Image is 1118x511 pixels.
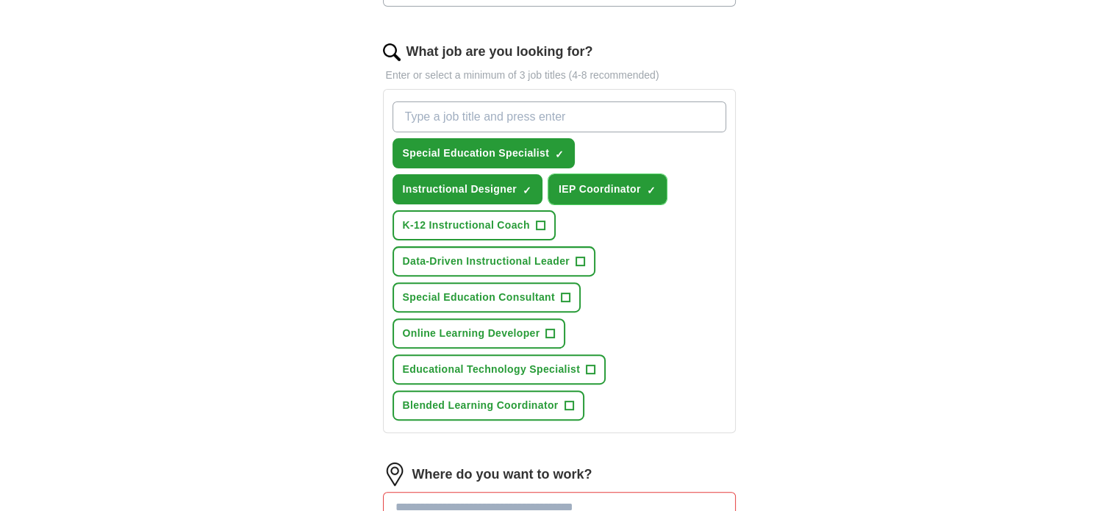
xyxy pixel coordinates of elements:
[383,462,406,486] img: location.png
[403,290,555,305] span: Special Education Consultant
[393,246,595,276] button: Data-Driven Instructional Leader
[647,185,656,196] span: ✓
[412,465,592,485] label: Where do you want to work?
[406,42,593,62] label: What job are you looking for?
[393,354,606,385] button: Educational Technology Specialist
[393,390,584,421] button: Blended Learning Coordinator
[403,362,581,377] span: Educational Technology Specialist
[403,182,517,197] span: Instructional Designer
[559,182,641,197] span: IEP Coordinator
[393,138,576,168] button: Special Education Specialist✓
[403,254,570,269] span: Data-Driven Instructional Leader
[555,149,564,160] span: ✓
[383,68,736,83] p: Enter or select a minimum of 3 job titles (4-8 recommended)
[523,185,531,196] span: ✓
[393,318,566,349] button: Online Learning Developer
[393,101,726,132] input: Type a job title and press enter
[403,398,559,413] span: Blended Learning Coordinator
[403,326,540,341] span: Online Learning Developer
[393,174,543,204] button: Instructional Designer✓
[393,282,581,312] button: Special Education Consultant
[548,174,667,204] button: IEP Coordinator✓
[403,146,550,161] span: Special Education Specialist
[383,43,401,61] img: search.png
[403,218,530,233] span: K-12 Instructional Coach
[393,210,556,240] button: K-12 Instructional Coach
